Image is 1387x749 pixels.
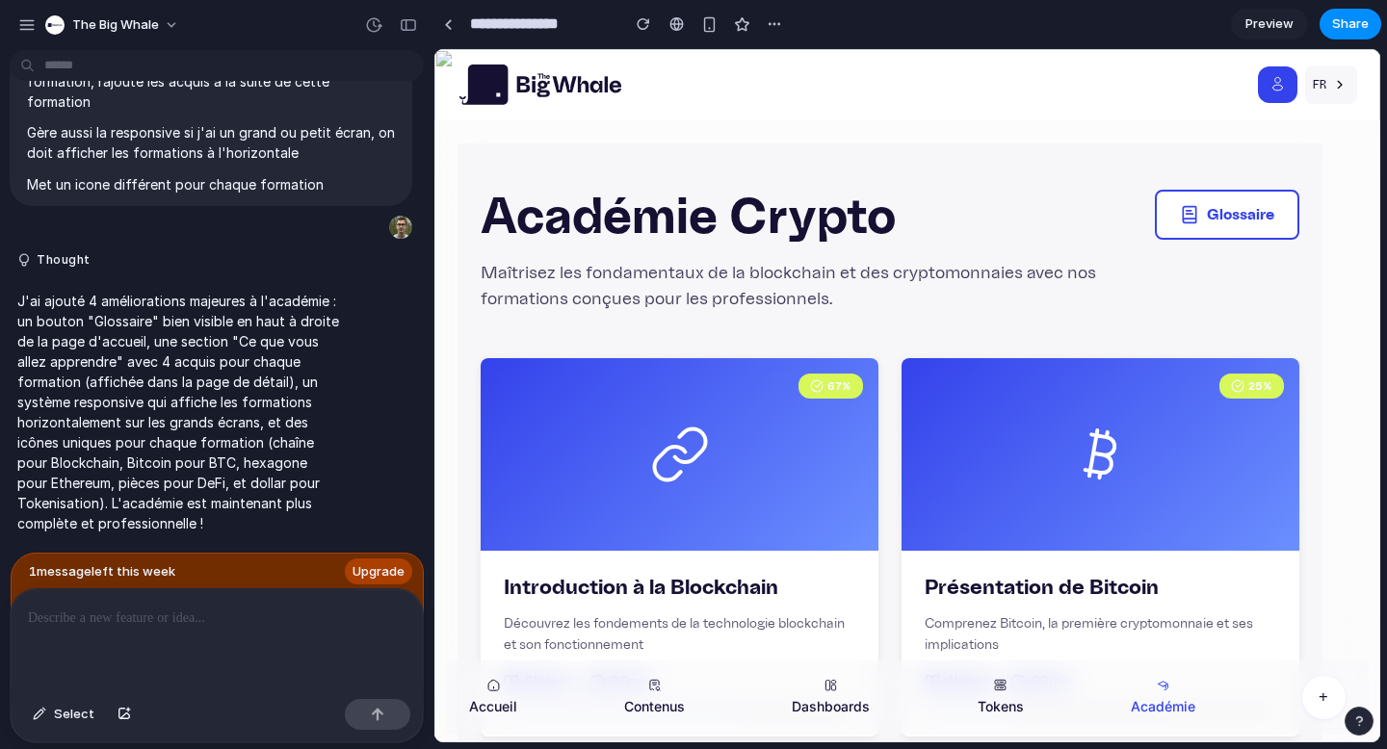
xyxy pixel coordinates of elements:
h3: Introduction à la Blockchain [69,525,421,553]
p: Découvrez les fondements de la technologie blockchain et son fonctionnement [69,564,421,607]
h3: Présentation de Bitcoin [490,525,842,553]
div: Tokens [543,647,589,667]
p: J'ai ajouté 4 améliorations majeures à l'académie : un bouton "Glossaire" bien visible en haut à ... [17,291,339,533]
button: Select [23,699,104,730]
button: Share [1320,9,1381,39]
a: Upgrade [345,558,412,585]
span: Select [54,705,94,724]
p: Comprenez Bitcoin, la première cryptomonnaie et ses implications [490,564,842,607]
p: Gère aussi la responsive si j'ai un grand ou petit écran, on doit afficher les formations à l'hor... [27,122,395,163]
div: Académie [696,647,761,667]
span: Preview [1245,14,1294,34]
a: + [868,627,911,670]
span: The Big Whale [72,15,159,35]
a: FR [871,16,923,55]
p: Maîtrisez les fondamentaux de la blockchain et des cryptomonnaies avec nos formations conçues pou... [46,211,720,263]
span: 1 message left this week [29,562,175,581]
a: Preview [1231,9,1308,39]
button: The Big Whale [38,10,189,40]
p: Met un icone différent pour chaque formation [27,174,395,194]
span: Upgrade [353,562,405,581]
h1: Académie Crypto [46,141,720,195]
p: Dans la page formation, dans la partie présentation de la formation, rajoute les acquis à la suit... [27,51,395,112]
div: 67 % [364,324,429,349]
div: 25 % [785,324,850,349]
div: Dashboards [357,647,435,667]
button: Glossaire [720,141,865,191]
div: Contenus [190,647,250,667]
span: Share [1332,14,1369,34]
div: Accueil [35,647,83,667]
